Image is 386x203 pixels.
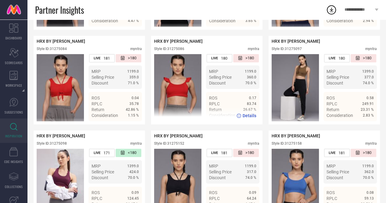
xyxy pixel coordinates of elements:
[92,81,108,85] span: Discount
[37,54,84,121] div: Click to view image
[326,190,335,195] span: ROS
[365,47,377,51] div: myntra
[92,196,102,201] span: RPLC
[154,54,201,121] img: Style preview image
[116,149,141,157] div: Number of days since the style was first listed on the platform
[365,141,377,146] div: myntra
[362,102,374,106] span: 249.91
[236,113,256,118] a: Details
[329,56,335,60] span: LIVE
[128,176,139,180] span: 70.0 %
[366,190,374,195] span: 0.08
[272,39,320,44] span: HRX BY [PERSON_NAME]
[243,113,256,118] span: Details
[233,54,259,62] div: Number of days since the style was first listed on the platform
[37,133,85,138] span: HRX BY [PERSON_NAME]
[326,4,337,15] div: Open download list
[89,54,115,62] div: Number of days the style has been live on the platform
[326,164,336,169] span: MRP
[329,151,335,155] span: LIVE
[127,164,139,168] span: 1399.0
[119,29,139,34] a: Details
[326,69,336,74] span: MRP
[272,54,319,121] div: Click to view image
[326,75,349,80] span: Selling Price
[125,29,139,34] span: Details
[360,124,374,129] span: Details
[92,190,100,195] span: ROS
[129,170,139,174] span: 424.0
[326,18,353,23] span: Consideration
[360,29,374,34] span: Details
[127,69,139,74] span: 1199.0
[209,164,218,169] span: MRP
[247,170,256,174] span: 317.0
[354,124,374,129] a: Details
[154,54,201,121] div: Click to view image
[245,69,256,74] span: 1199.0
[207,54,232,62] div: Number of days the style has been live on the platform
[245,81,256,85] span: 70.0 %
[364,196,374,201] span: 59.13
[326,196,337,201] span: RPLC
[364,75,374,79] span: 377.0
[272,141,302,146] div: Style ID: 31275158
[351,149,376,157] div: Number of days since the style was first listed on the platform
[366,96,374,100] span: 0.58
[245,176,256,180] span: 74.0 %
[221,56,227,60] span: 180
[363,19,374,23] span: 2.94 %
[154,133,203,138] span: HRX BY [PERSON_NAME]
[154,47,184,51] div: Style ID: 31275086
[363,113,374,118] span: 2.83 %
[126,107,139,112] span: 42.86 %
[338,150,345,155] span: 181
[361,107,374,112] span: 23.31 %
[129,75,139,79] span: 359.0
[37,39,85,44] span: HRX BY [PERSON_NAME]
[326,81,343,85] span: Discount
[272,133,320,138] span: HRX BY [PERSON_NAME]
[326,169,349,174] span: Selling Price
[363,81,374,85] span: 74.0 %
[132,190,139,195] span: 0.09
[338,56,345,60] span: 180
[243,29,256,34] span: Details
[92,18,118,23] span: Consideration
[5,83,22,88] span: WORKSPACE
[37,141,67,146] div: Style ID: 31275098
[92,96,100,100] span: ROS
[37,47,67,51] div: Style ID: 31275084
[354,29,374,34] a: Details
[92,69,101,74] span: MRP
[92,113,118,118] span: Consideration
[207,149,232,157] div: Number of days the style has been live on the platform
[247,196,256,201] span: 64.24
[125,124,139,129] span: Details
[272,54,319,121] img: Style preview image
[5,110,23,114] span: SUGGESTIONS
[247,102,256,106] span: 83.74
[209,18,236,23] span: Consideration
[209,175,226,180] span: Discount
[35,4,84,16] span: Partner Insights
[362,69,374,74] span: 1399.0
[209,190,217,195] span: ROS
[362,164,374,168] span: 1199.0
[211,151,218,155] span: LIVE
[92,75,114,80] span: Selling Price
[248,47,259,51] div: myntra
[209,196,220,201] span: RPLC
[363,176,374,180] span: 70.0 %
[326,101,337,106] span: RPLC
[209,101,220,106] span: RPLC
[324,54,350,62] div: Number of days the style has been live on the platform
[127,196,139,201] span: 124.45
[245,150,254,155] span: >180
[92,164,101,169] span: MRP
[363,56,371,61] span: >180
[94,151,100,155] span: LIVE
[363,150,371,155] span: >180
[130,47,142,51] div: myntra
[5,36,22,40] span: DASHBOARD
